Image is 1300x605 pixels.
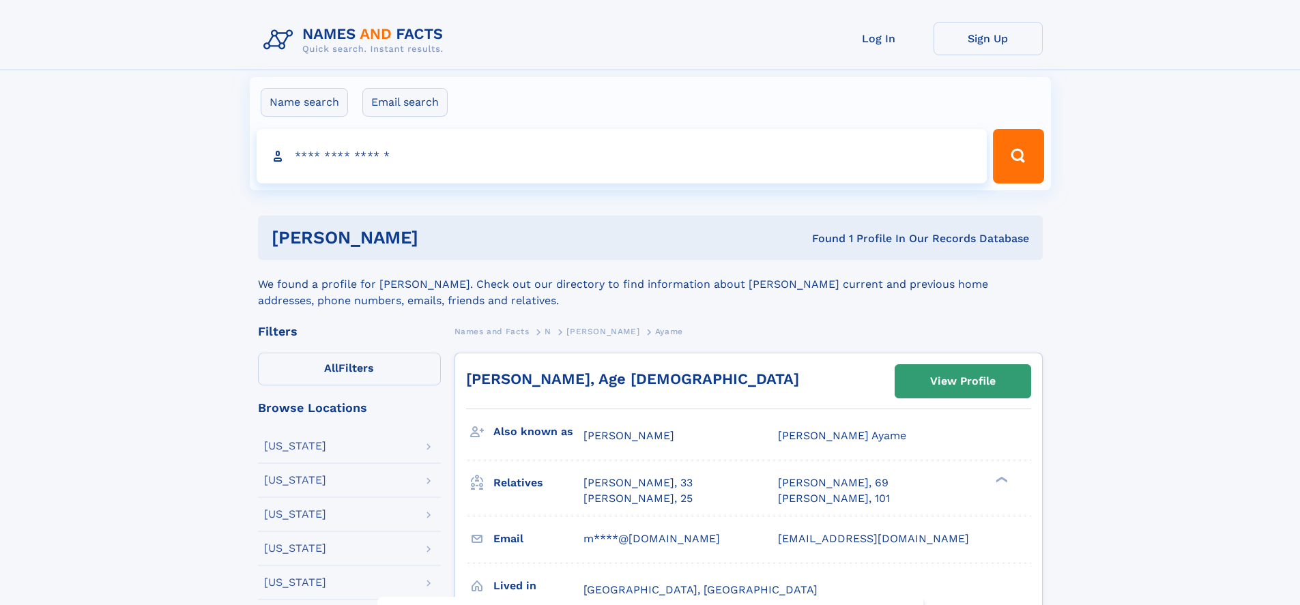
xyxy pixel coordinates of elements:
h3: Also known as [493,420,583,443]
label: Filters [258,353,441,385]
a: [PERSON_NAME], Age [DEMOGRAPHIC_DATA] [466,370,799,387]
div: [US_STATE] [264,441,326,452]
div: Found 1 Profile In Our Records Database [615,231,1029,246]
img: Logo Names and Facts [258,22,454,59]
a: View Profile [895,365,1030,398]
a: [PERSON_NAME], 25 [583,491,693,506]
span: [GEOGRAPHIC_DATA], [GEOGRAPHIC_DATA] [583,583,818,596]
a: [PERSON_NAME], 69 [778,475,889,490]
h3: Relatives [493,471,583,495]
span: N [545,327,551,336]
div: [US_STATE] [264,475,326,486]
span: [PERSON_NAME] [566,327,639,336]
span: Ayame [655,327,683,336]
div: [US_STATE] [264,509,326,520]
span: All [324,361,338,374]
div: ❯ [992,475,1009,484]
h3: Email [493,527,583,550]
div: Browse Locations [258,402,441,414]
h1: [PERSON_NAME] [272,229,616,246]
a: Log In [824,22,934,55]
div: We found a profile for [PERSON_NAME]. Check out our directory to find information about [PERSON_N... [258,260,1043,309]
input: search input [257,129,987,183]
a: N [545,323,551,340]
div: [US_STATE] [264,577,326,588]
span: [PERSON_NAME] Ayame [778,429,906,442]
div: Filters [258,325,441,338]
a: [PERSON_NAME], 101 [778,491,890,506]
button: Search Button [993,129,1043,183]
a: [PERSON_NAME] [566,323,639,340]
label: Name search [261,88,348,117]
div: View Profile [930,366,996,397]
a: [PERSON_NAME], 33 [583,475,693,490]
span: [PERSON_NAME] [583,429,674,442]
label: Email search [362,88,448,117]
a: Sign Up [934,22,1043,55]
a: Names and Facts [454,323,530,340]
span: [EMAIL_ADDRESS][DOMAIN_NAME] [778,532,969,545]
h3: Lived in [493,574,583,597]
div: [US_STATE] [264,543,326,554]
